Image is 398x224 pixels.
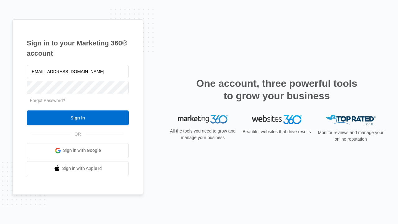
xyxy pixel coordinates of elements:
[168,128,238,141] p: All the tools you need to grow and manage your business
[27,110,129,125] input: Sign In
[242,128,312,135] p: Beautiful websites that drive results
[252,115,302,124] img: Websites 360
[70,131,86,138] span: OR
[27,143,129,158] a: Sign in with Google
[27,161,129,176] a: Sign in with Apple Id
[63,147,101,154] span: Sign in with Google
[62,165,102,172] span: Sign in with Apple Id
[326,115,376,125] img: Top Rated Local
[27,38,129,58] h1: Sign in to your Marketing 360® account
[27,65,129,78] input: Email
[178,115,228,124] img: Marketing 360
[194,77,359,102] h2: One account, three powerful tools to grow your business
[316,129,386,142] p: Monitor reviews and manage your online reputation
[30,98,65,103] a: Forgot Password?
